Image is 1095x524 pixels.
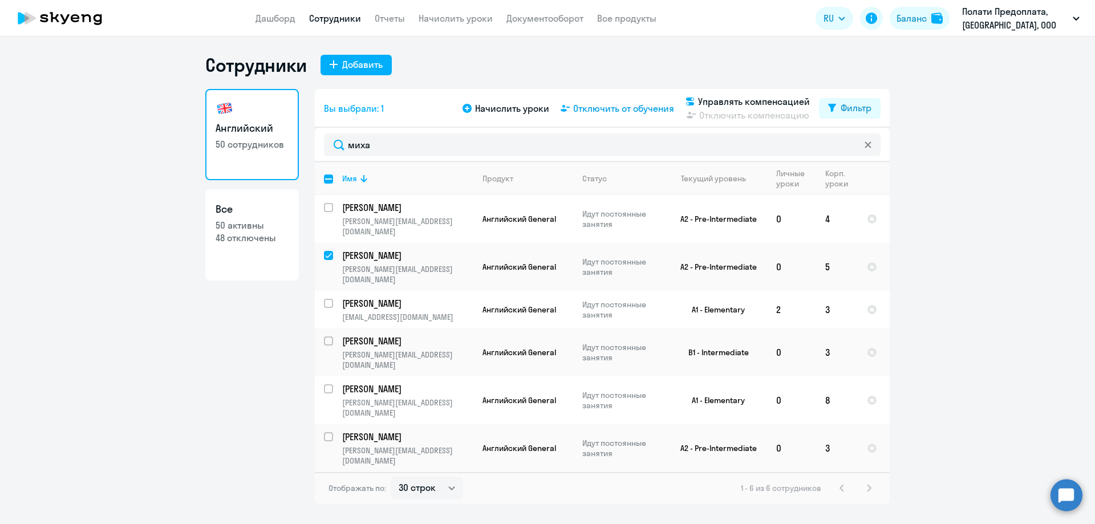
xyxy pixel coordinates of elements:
[216,219,289,231] p: 50 активны
[342,335,471,347] p: [PERSON_NAME]
[482,395,556,405] span: Английский General
[205,89,299,180] a: Английский50 сотрудников
[482,304,556,315] span: Английский General
[342,445,473,466] p: [PERSON_NAME][EMAIL_ADDRESS][DOMAIN_NAME]
[661,195,767,243] td: A2 - Pre-Intermediate
[475,101,549,115] span: Начислить уроки
[816,7,853,30] button: RU
[255,13,295,24] a: Дашборд
[661,291,767,328] td: A1 - Elementary
[482,173,573,184] div: Продукт
[597,13,656,24] a: Все продукты
[767,328,816,376] td: 0
[309,13,361,24] a: Сотрудники
[216,202,289,217] h3: Все
[962,5,1068,32] p: Полати Предоплата, [GEOGRAPHIC_DATA], ООО
[482,347,556,358] span: Английский General
[342,297,471,310] p: [PERSON_NAME]
[582,299,660,320] p: Идут постоянные занятия
[216,231,289,244] p: 48 отключены
[482,443,556,453] span: Английский General
[419,13,493,24] a: Начислить уроки
[767,376,816,424] td: 0
[482,214,556,224] span: Английский General
[216,138,289,151] p: 50 сотрудников
[205,189,299,281] a: Все50 активны48 отключены
[956,5,1085,32] button: Полати Предоплата, [GEOGRAPHIC_DATA], ООО
[661,376,767,424] td: A1 - Elementary
[324,101,384,115] span: Вы выбрали: 1
[582,173,660,184] div: Статус
[767,424,816,472] td: 0
[506,13,583,24] a: Документооборот
[681,173,746,184] div: Текущий уровень
[841,101,871,115] div: Фильтр
[342,173,473,184] div: Имя
[767,291,816,328] td: 2
[216,99,234,117] img: english
[342,335,473,347] a: [PERSON_NAME]
[216,121,289,136] h3: Английский
[816,291,858,328] td: 3
[573,101,674,115] span: Отключить от обучения
[342,58,383,71] div: Добавить
[582,173,607,184] div: Статус
[776,168,816,189] div: Личные уроки
[342,201,471,214] p: [PERSON_NAME]
[816,195,858,243] td: 4
[890,7,950,30] button: Балансbalance
[582,257,660,277] p: Идут постоянные занятия
[741,483,821,493] span: 1 - 6 из 6 сотрудников
[825,168,857,189] div: Корп. уроки
[661,328,767,376] td: B1 - Intermediate
[824,11,834,25] span: RU
[342,383,471,395] p: [PERSON_NAME]
[670,173,766,184] div: Текущий уровень
[342,201,473,214] a: [PERSON_NAME]
[375,13,405,24] a: Отчеты
[897,11,927,25] div: Баланс
[582,390,660,411] p: Идут постоянные занятия
[816,424,858,472] td: 3
[816,328,858,376] td: 3
[205,54,307,76] h1: Сотрудники
[582,438,660,458] p: Идут постоянные занятия
[816,376,858,424] td: 8
[776,168,808,189] div: Личные уроки
[342,249,473,262] a: [PERSON_NAME]
[324,133,881,156] input: Поиск по имени, email, продукту или статусу
[482,262,556,272] span: Английский General
[342,173,357,184] div: Имя
[582,209,660,229] p: Идут постоянные занятия
[767,195,816,243] td: 0
[342,249,471,262] p: [PERSON_NAME]
[767,243,816,291] td: 0
[931,13,943,24] img: balance
[698,95,810,108] span: Управлять компенсацией
[342,383,473,395] a: [PERSON_NAME]
[342,430,471,443] p: [PERSON_NAME]
[661,424,767,472] td: A2 - Pre-Intermediate
[342,397,473,418] p: [PERSON_NAME][EMAIL_ADDRESS][DOMAIN_NAME]
[321,55,392,75] button: Добавить
[342,430,473,443] a: [PERSON_NAME]
[661,243,767,291] td: A2 - Pre-Intermediate
[819,98,881,119] button: Фильтр
[342,216,473,237] p: [PERSON_NAME][EMAIL_ADDRESS][DOMAIN_NAME]
[816,243,858,291] td: 5
[342,264,473,285] p: [PERSON_NAME][EMAIL_ADDRESS][DOMAIN_NAME]
[342,312,473,322] p: [EMAIL_ADDRESS][DOMAIN_NAME]
[328,483,386,493] span: Отображать по:
[825,168,850,189] div: Корп. уроки
[342,297,473,310] a: [PERSON_NAME]
[482,173,513,184] div: Продукт
[582,342,660,363] p: Идут постоянные занятия
[342,350,473,370] p: [PERSON_NAME][EMAIL_ADDRESS][DOMAIN_NAME]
